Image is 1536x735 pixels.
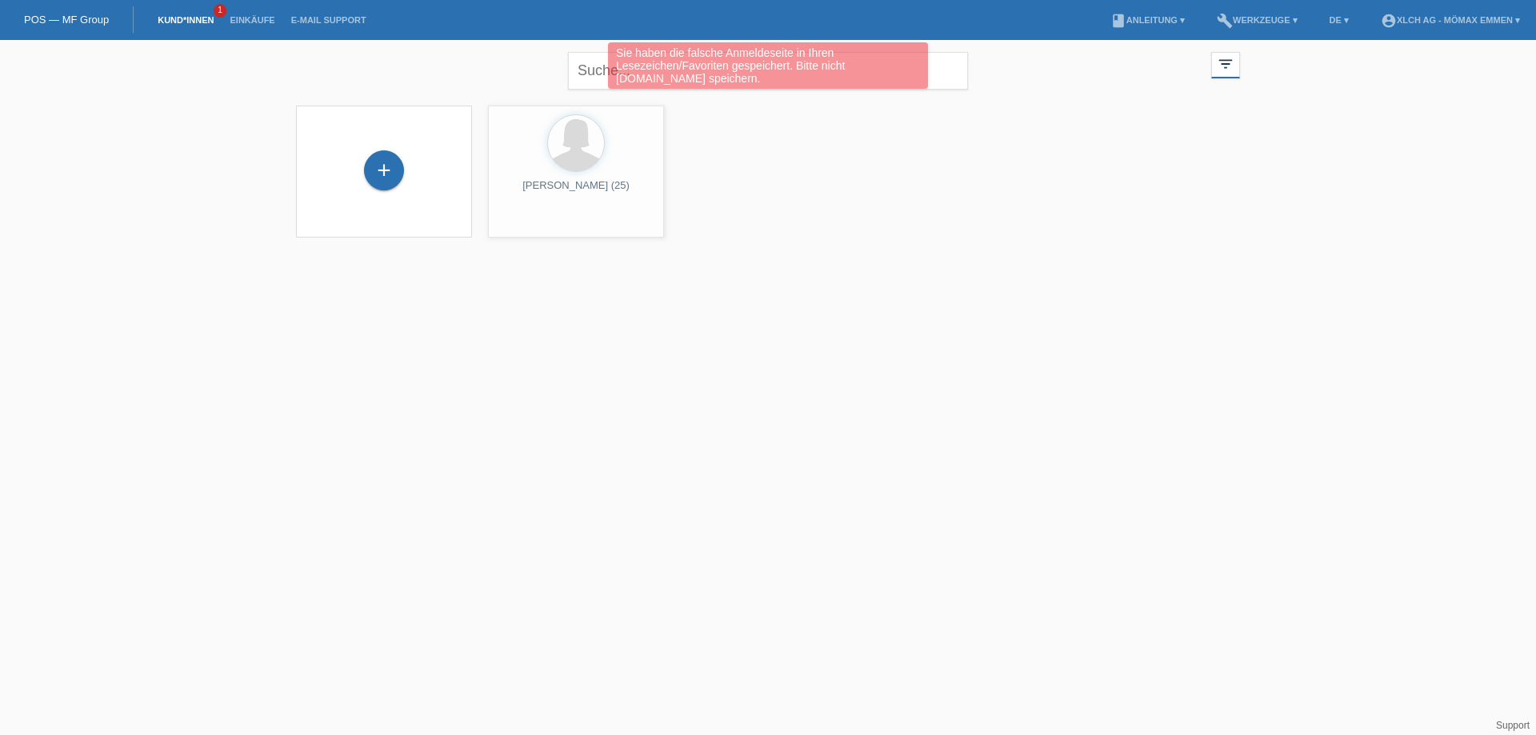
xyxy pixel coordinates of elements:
[501,179,651,205] div: [PERSON_NAME] (25)
[1496,720,1530,731] a: Support
[1217,13,1233,29] i: build
[1373,15,1528,25] a: account_circleXLCH AG - Mömax Emmen ▾
[1102,15,1193,25] a: bookAnleitung ▾
[24,14,109,26] a: POS — MF Group
[608,42,928,89] div: Sie haben die falsche Anmeldeseite in Ihren Lesezeichen/Favoriten gespeichert. Bitte nicht [DOMAI...
[222,15,282,25] a: Einkäufe
[1209,15,1306,25] a: buildWerkzeuge ▾
[214,4,226,18] span: 1
[283,15,374,25] a: E-Mail Support
[1110,13,1126,29] i: book
[150,15,222,25] a: Kund*innen
[1381,13,1397,29] i: account_circle
[1322,15,1357,25] a: DE ▾
[365,157,403,184] div: Kund*in hinzufügen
